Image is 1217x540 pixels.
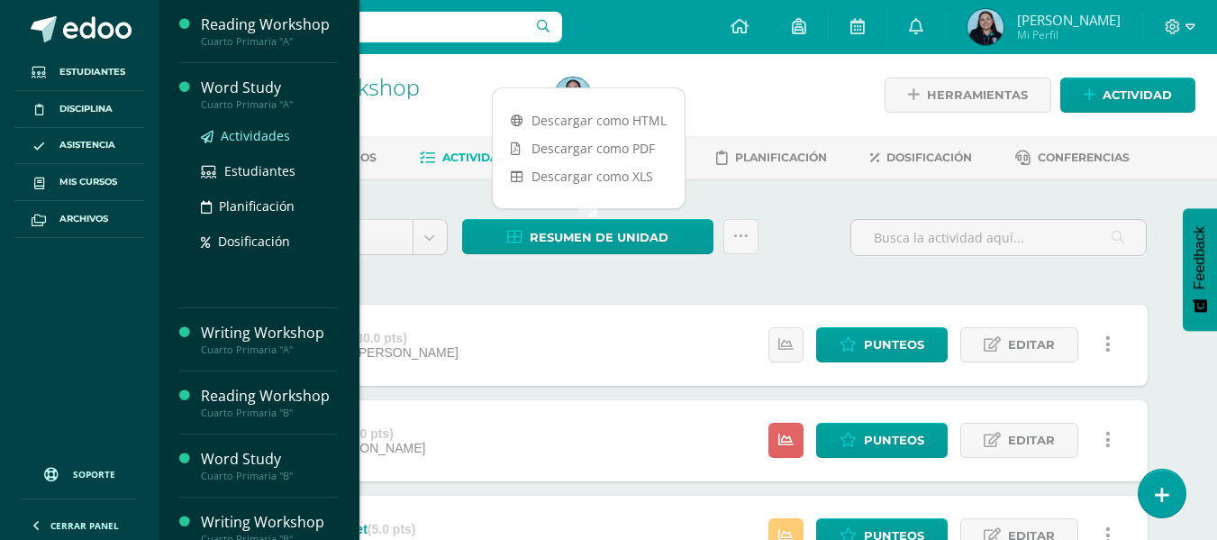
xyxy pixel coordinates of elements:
[14,201,144,238] a: Archivos
[201,470,338,482] div: Cuarto Primaria "B"
[221,127,290,144] span: Actividades
[351,331,406,345] strong: (30.0 pts)
[201,98,338,111] div: Cuarto Primaria "A"
[14,91,144,128] a: Disciplina
[201,196,338,216] a: Planificación
[218,233,290,250] span: Dosificación
[1038,151,1130,164] span: Conferencias
[315,345,459,360] span: [DATE][PERSON_NAME]
[59,65,125,79] span: Estudiantes
[716,143,827,172] a: Planificación
[14,164,144,201] a: Mis cursos
[201,449,338,470] div: Word Study
[201,343,338,356] div: Cuarto Primaria "A"
[493,106,685,134] a: Descargar como HTML
[420,143,522,172] a: Actividades
[201,386,338,419] a: Reading WorkshopCuarto Primaria "B"
[1060,78,1195,113] a: Actividad
[50,519,119,532] span: Cerrar panel
[1015,143,1130,172] a: Conferencias
[864,328,924,362] span: Punteos
[870,143,972,172] a: Dosificación
[967,9,1004,45] img: 8c46c7f4271155abb79e2bc50b6ca956.png
[201,78,338,98] div: Word Study
[59,102,113,116] span: Disciplina
[1103,78,1172,112] span: Actividad
[338,426,393,441] strong: (10.0 pts)
[462,219,713,254] a: Resumen de unidad
[201,386,338,407] div: Reading Workshop
[14,54,144,91] a: Estudiantes
[201,160,338,181] a: Estudiantes
[201,231,338,252] a: Dosificación
[816,327,948,362] a: Punteos
[219,197,295,215] span: Planificación
[201,125,338,146] a: Actividades
[59,138,115,152] span: Asistencia
[201,323,338,343] div: Writing Workshop
[1183,208,1217,331] button: Feedback - Mostrar encuesta
[735,151,827,164] span: Planificación
[201,78,338,111] a: Word StudyCuarto Primaria "A"
[927,78,1028,112] span: Herramientas
[201,407,338,419] div: Cuarto Primaria "B"
[201,14,338,35] div: Reading Workshop
[851,220,1146,255] input: Busca la actividad aquí...
[816,423,948,458] a: Punteos
[201,449,338,482] a: Word StudyCuarto Primaria "B"
[170,12,562,42] input: Busca un usuario...
[493,134,685,162] a: Descargar como PDF
[493,162,685,190] a: Descargar como XLS
[1008,328,1055,362] span: Editar
[885,78,1051,113] a: Herramientas
[1017,27,1121,42] span: Mi Perfil
[530,221,668,254] span: Resumen de unidad
[22,450,137,494] a: Soporte
[227,74,533,99] h1: Reading Workshop
[555,78,591,114] img: 8c46c7f4271155abb79e2bc50b6ca956.png
[201,14,338,48] a: Reading WorkshopCuarto Primaria "A"
[227,99,533,116] div: Cuarto Primaria 'B'
[59,212,108,226] span: Archivos
[73,468,115,481] span: Soporte
[368,522,416,536] strong: (5.0 pts)
[224,162,295,179] span: Estudiantes
[864,424,924,457] span: Punteos
[886,151,972,164] span: Dosificación
[201,512,338,533] div: Writing Workshop
[201,35,338,48] div: Cuarto Primaria "A"
[1192,226,1208,289] span: Feedback
[59,175,117,189] span: Mis cursos
[1017,11,1121,29] span: [PERSON_NAME]
[14,128,144,165] a: Asistencia
[201,323,338,356] a: Writing WorkshopCuarto Primaria "A"
[442,151,522,164] span: Actividades
[1008,424,1055,457] span: Editar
